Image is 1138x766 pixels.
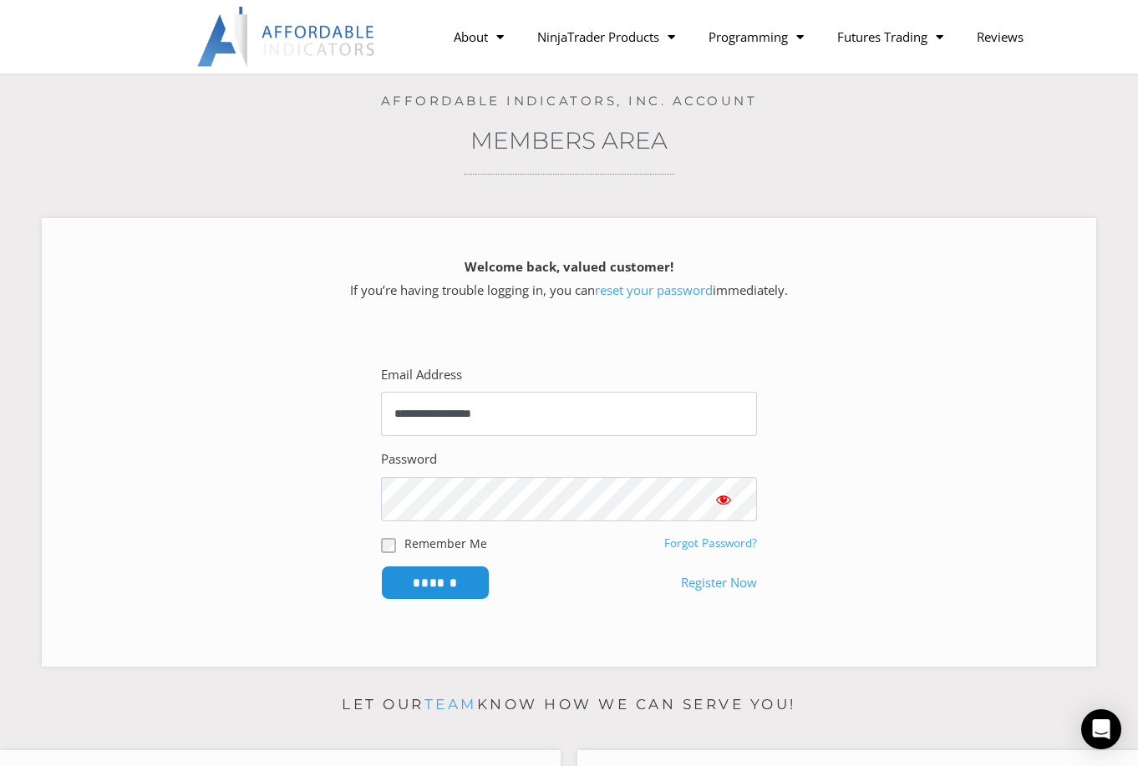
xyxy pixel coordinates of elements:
[465,258,673,275] strong: Welcome back, valued customer!
[404,535,487,552] label: Remember Me
[664,535,757,550] a: Forgot Password?
[381,448,437,471] label: Password
[470,126,668,155] a: Members Area
[1081,709,1121,749] div: Open Intercom Messenger
[820,18,960,56] a: Futures Trading
[381,93,758,109] a: Affordable Indicators, Inc. Account
[424,696,477,713] a: team
[960,18,1040,56] a: Reviews
[197,7,377,67] img: LogoAI | Affordable Indicators – NinjaTrader
[71,256,1067,302] p: If you’re having trouble logging in, you can immediately.
[381,363,462,387] label: Email Address
[692,18,820,56] a: Programming
[521,18,692,56] a: NinjaTrader Products
[595,282,713,298] a: reset your password
[681,571,757,595] a: Register Now
[437,18,521,56] a: About
[690,477,757,521] button: Show password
